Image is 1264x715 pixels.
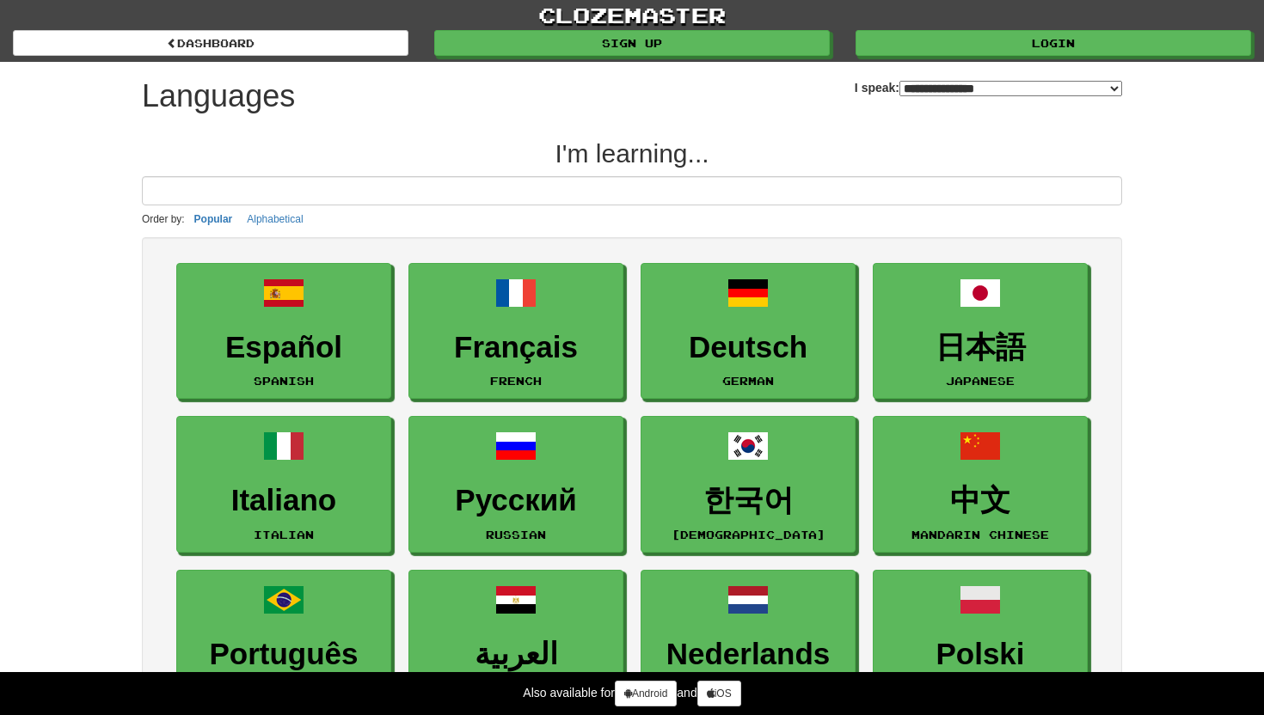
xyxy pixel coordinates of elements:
[899,81,1122,96] select: I speak:
[856,30,1251,56] a: Login
[641,263,856,400] a: DeutschGerman
[142,139,1122,168] h2: I'm learning...
[855,79,1122,96] label: I speak:
[882,484,1078,517] h3: 中文
[946,375,1015,387] small: Japanese
[434,30,830,56] a: Sign up
[254,375,314,387] small: Spanish
[615,681,677,706] a: Android
[408,416,623,553] a: РусскийRussian
[873,263,1088,400] a: 日本語Japanese
[641,416,856,553] a: 한국어[DEMOGRAPHIC_DATA]
[650,484,846,517] h3: 한국어
[650,638,846,671] h3: Nederlands
[882,638,1078,671] h3: Polski
[641,570,856,706] a: NederlandsDutch
[13,30,408,56] a: dashboard
[873,570,1088,706] a: PolskiPolish
[486,529,546,541] small: Russian
[490,375,542,387] small: French
[186,484,382,517] h3: Italiano
[408,570,623,706] a: العربيةArabic
[186,331,382,364] h3: Español
[882,331,1078,364] h3: 日本語
[254,529,314,541] small: Italian
[418,638,614,671] h3: العربية
[408,263,623,400] a: FrançaisFrench
[873,416,1088,553] a: 中文Mandarin Chinese
[418,331,614,364] h3: Français
[650,331,846,364] h3: Deutsch
[697,681,741,706] a: iOS
[142,79,295,113] h1: Languages
[911,529,1049,541] small: Mandarin Chinese
[176,570,391,706] a: PortuguêsPortuguese
[418,484,614,517] h3: Русский
[176,263,391,400] a: EspañolSpanish
[189,210,238,229] button: Popular
[672,529,825,541] small: [DEMOGRAPHIC_DATA]
[142,213,185,225] small: Order by:
[722,375,774,387] small: German
[242,210,308,229] button: Alphabetical
[176,416,391,553] a: ItalianoItalian
[186,638,382,671] h3: Português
